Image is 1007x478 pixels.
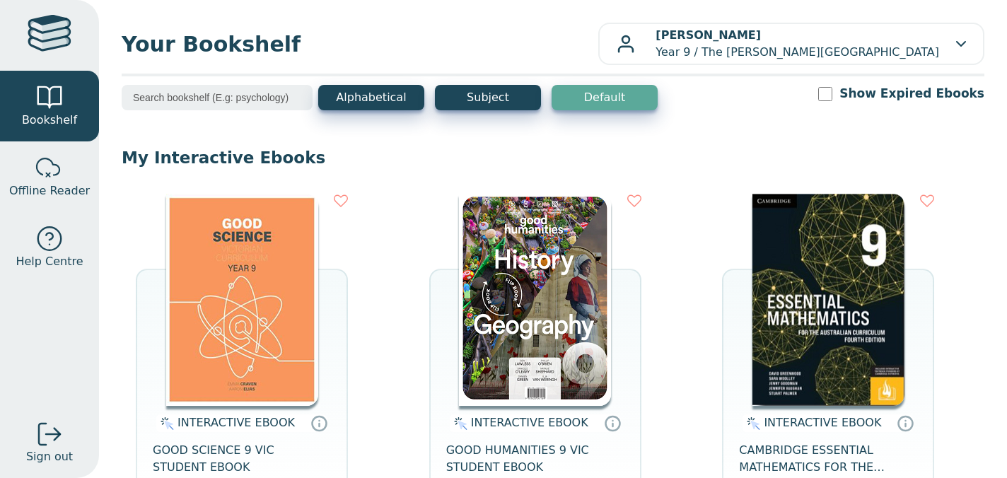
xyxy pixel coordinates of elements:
img: interactive.svg [156,415,174,432]
span: CAMBRIDGE ESSENTIAL MATHEMATICS FOR THE AUSTRALIAN CURRICULUM YEAR 9 EBOOK 4E [739,442,917,476]
img: interactive.svg [743,415,760,432]
p: My Interactive Ebooks [122,147,984,168]
span: Offline Reader [9,182,90,199]
img: 09c1ea94-f388-ea11-a992-0272d098c78b.jpg [166,194,318,406]
img: a1a30a32-8e91-e911-a97e-0272d098c78b.png [459,194,611,406]
span: INTERACTIVE EBOOK [471,416,588,429]
span: Help Centre [16,253,83,270]
a: Interactive eBooks are accessed online via the publisher’s portal. They contain interactive resou... [604,414,621,431]
span: Sign out [26,448,73,465]
span: Your Bookshelf [122,28,598,60]
img: interactive.svg [450,415,467,432]
span: INTERACTIVE EBOOK [764,416,881,429]
button: Alphabetical [318,85,424,110]
span: Bookshelf [22,112,77,129]
span: GOOD SCIENCE 9 VIC STUDENT EBOOK [153,442,331,476]
img: d42d8904-00b0-4b86-b4f6-b04b4d561ff3.png [752,194,904,406]
span: INTERACTIVE EBOOK [177,416,295,429]
input: Search bookshelf (E.g: psychology) [122,85,313,110]
label: Show Expired Ebooks [839,85,984,103]
button: [PERSON_NAME]Year 9 / The [PERSON_NAME][GEOGRAPHIC_DATA] [598,23,984,65]
button: Subject [435,85,541,110]
b: [PERSON_NAME] [656,28,761,42]
span: GOOD HUMANITIES 9 VIC STUDENT EBOOK [446,442,624,476]
p: Year 9 / The [PERSON_NAME][GEOGRAPHIC_DATA] [656,27,939,61]
a: Interactive eBooks are accessed online via the publisher’s portal. They contain interactive resou... [310,414,327,431]
button: Default [552,85,658,110]
a: Interactive eBooks are accessed online via the publisher’s portal. They contain interactive resou... [897,414,914,431]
